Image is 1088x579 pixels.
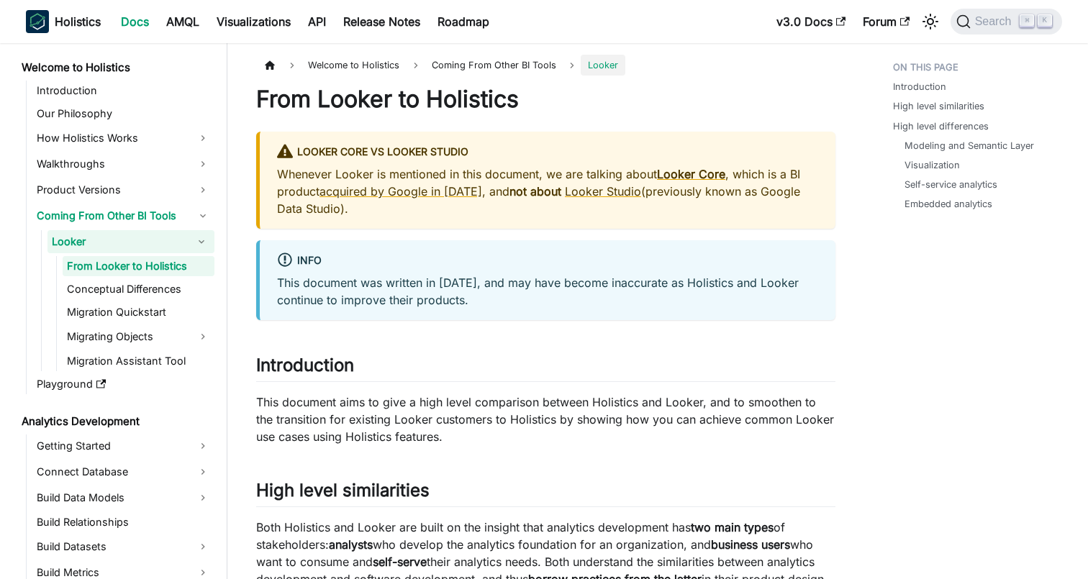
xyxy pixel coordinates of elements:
[32,460,214,483] a: Connect Database
[893,99,984,113] a: High level similarities
[208,10,299,33] a: Visualizations
[26,10,49,33] img: Holistics
[32,204,214,227] a: Coming From Other BI Tools
[971,15,1020,28] span: Search
[158,10,208,33] a: AMQL
[26,10,101,33] a: HolisticsHolistics
[12,43,227,579] nav: Docs sidebar
[256,355,835,382] h2: Introduction
[63,256,214,276] a: From Looker to Holistics
[893,119,989,133] a: High level differences
[277,274,818,309] p: This document was written in [DATE], and may have become inaccurate as Holistics and Looker conti...
[32,486,214,509] a: Build Data Models
[256,480,835,507] h2: High level similarities
[335,10,429,33] a: Release Notes
[32,512,214,532] a: Build Relationships
[32,152,214,175] a: Walkthroughs
[277,252,818,270] div: info
[47,230,189,253] a: Looker
[32,104,214,124] a: Our Philosophy
[256,85,835,114] h1: From Looker to Holistics
[425,55,563,76] span: Coming From Other BI Tools
[509,184,561,199] strong: not about
[854,10,918,33] a: Forum
[277,165,818,217] p: Whenever Looker is mentioned in this document, we are talking about , which is a BI product , and...
[256,393,835,445] p: This document aims to give a high level comparison between Holistics and Looker, and to smoothen ...
[905,197,992,211] a: Embedded analytics
[429,10,498,33] a: Roadmap
[768,10,854,33] a: v3.0 Docs
[256,55,284,76] a: Home page
[17,58,214,78] a: Welcome to Holistics
[112,10,158,33] a: Docs
[63,325,214,348] a: Migrating Objects
[657,167,725,181] a: Looker Core
[32,535,214,558] a: Build Datasets
[565,184,641,199] a: Looker Studio
[55,13,101,30] b: Holistics
[63,351,214,371] a: Migration Assistant Tool
[905,139,1034,152] a: Modeling and Semantic Layer
[301,55,407,76] span: Welcome to Holistics
[893,80,946,94] a: Introduction
[905,178,997,191] a: Self-service analytics
[32,434,214,457] a: Getting Started
[919,10,942,33] button: Switch between dark and light mode (currently light mode)
[711,537,790,552] strong: business users
[189,230,214,253] button: Collapse sidebar category 'Looker'
[299,10,335,33] a: API
[277,143,818,162] div: Looker Core vs Looker Studio
[373,555,427,569] strong: self-serve
[691,520,774,534] strong: two main types
[581,55,625,76] span: Looker
[1038,14,1052,27] kbd: K
[329,537,373,552] strong: analysts
[32,374,214,394] a: Playground
[63,279,214,299] a: Conceptual Differences
[32,127,214,150] a: How Holistics Works
[17,411,214,432] a: Analytics Development
[951,9,1062,35] button: Search (Command+K)
[63,302,214,322] a: Migration Quickstart
[256,55,835,76] nav: Breadcrumbs
[1020,14,1034,27] kbd: ⌘
[905,158,960,172] a: Visualization
[32,178,214,201] a: Product Versions
[319,184,482,199] a: acquired by Google in [DATE]
[32,81,214,101] a: Introduction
